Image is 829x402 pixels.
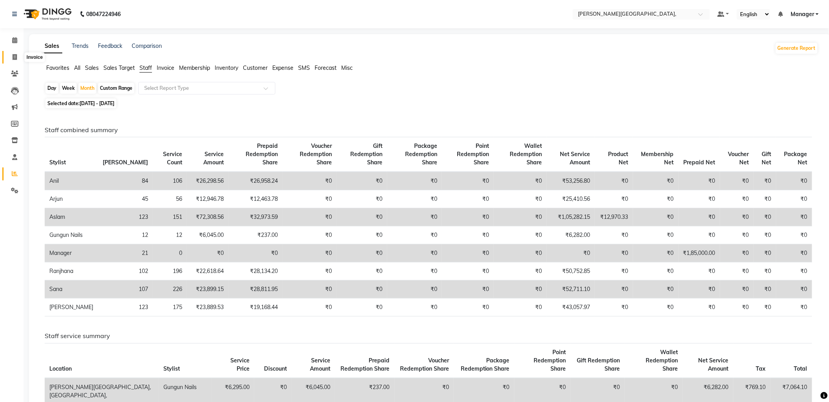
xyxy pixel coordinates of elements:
[776,280,812,298] td: ₹0
[341,357,390,372] span: Prepaid Redemption Share
[754,280,776,298] td: ₹0
[282,244,337,262] td: ₹0
[163,365,180,372] span: Stylist
[720,172,754,190] td: ₹0
[230,357,250,372] span: Service Price
[72,42,89,49] a: Trends
[547,244,595,262] td: ₹0
[442,280,494,298] td: ₹0
[337,226,387,244] td: ₹0
[387,190,442,208] td: ₹0
[282,280,337,298] td: ₹0
[547,190,595,208] td: ₹25,410.56
[728,151,749,166] span: Voucher Net
[187,208,228,226] td: ₹72,308.56
[762,151,771,166] span: Gift Net
[337,244,387,262] td: ₹0
[153,226,187,244] td: 12
[49,159,66,166] span: Stylist
[442,262,494,280] td: ₹0
[720,298,754,317] td: ₹0
[776,172,812,190] td: ₹0
[595,226,633,244] td: ₹0
[341,64,353,71] span: Misc
[442,190,494,208] td: ₹0
[791,10,814,18] span: Manager
[400,357,449,372] span: Voucher Redemption Share
[45,280,98,298] td: Sana
[282,208,337,226] td: ₹0
[153,208,187,226] td: 151
[45,83,58,94] div: Day
[633,280,679,298] td: ₹0
[45,98,116,108] span: Selected date:
[86,3,121,25] b: 08047224946
[264,365,287,372] span: Discount
[595,262,633,280] td: ₹0
[595,172,633,190] td: ₹0
[720,280,754,298] td: ₹0
[387,298,442,317] td: ₹0
[560,151,590,166] span: Net Service Amount
[442,226,494,244] td: ₹0
[776,298,812,317] td: ₹0
[228,298,282,317] td: ₹19,168.44
[641,151,674,166] span: Membership Net
[228,262,282,280] td: ₹28,134.20
[720,226,754,244] td: ₹0
[442,298,494,317] td: ₹0
[754,190,776,208] td: ₹0
[595,280,633,298] td: ₹0
[547,226,595,244] td: ₹6,282.00
[98,298,153,317] td: 123
[282,262,337,280] td: ₹0
[98,262,153,280] td: 102
[45,208,98,226] td: Aslam
[42,39,62,53] a: Sales
[272,64,293,71] span: Expense
[387,262,442,280] td: ₹0
[45,190,98,208] td: Arjun
[633,172,679,190] td: ₹0
[679,208,720,226] td: ₹0
[794,365,807,372] span: Total
[494,208,547,226] td: ₹0
[387,172,442,190] td: ₹0
[215,64,238,71] span: Inventory
[187,298,228,317] td: ₹23,889.53
[494,190,547,208] td: ₹0
[153,172,187,190] td: 106
[547,280,595,298] td: ₹52,711.10
[45,262,98,280] td: Ranjhana
[20,3,74,25] img: logo
[282,172,337,190] td: ₹0
[608,151,628,166] span: Product Net
[98,190,153,208] td: 45
[98,280,153,298] td: 107
[387,208,442,226] td: ₹0
[756,365,766,372] span: Tax
[153,262,187,280] td: 196
[153,280,187,298] td: 226
[103,159,148,166] span: [PERSON_NAME]
[494,226,547,244] td: ₹0
[98,172,153,190] td: 84
[754,244,776,262] td: ₹0
[153,190,187,208] td: 56
[337,190,387,208] td: ₹0
[98,226,153,244] td: 12
[633,190,679,208] td: ₹0
[679,280,720,298] td: ₹0
[442,244,494,262] td: ₹0
[228,190,282,208] td: ₹12,463.78
[633,226,679,244] td: ₹0
[246,142,278,166] span: Prepaid Redemption Share
[679,226,720,244] td: ₹0
[595,244,633,262] td: ₹0
[754,208,776,226] td: ₹0
[442,172,494,190] td: ₹0
[228,172,282,190] td: ₹26,958.24
[298,64,310,71] span: SMS
[679,298,720,317] td: ₹0
[457,142,489,166] span: Point Redemption Share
